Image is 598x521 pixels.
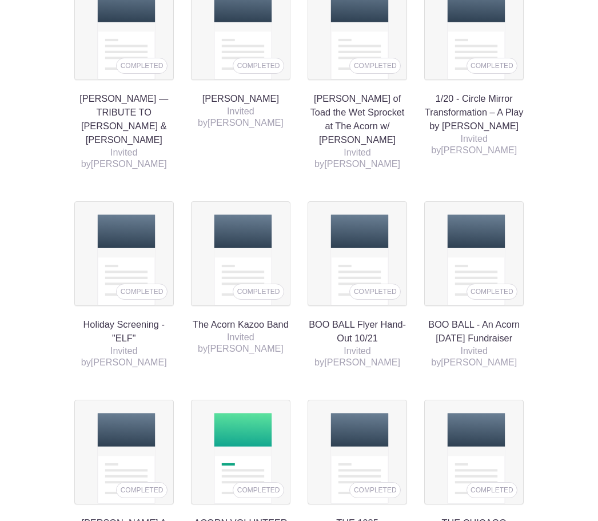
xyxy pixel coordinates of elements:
h5: Invited by [PERSON_NAME] [191,105,290,128]
img: Template 7 [97,214,156,306]
div: COMPLETED [349,58,401,74]
img: Template 7 [447,413,505,504]
h5: Invited by [PERSON_NAME] [424,133,524,156]
h5: Invited by [PERSON_NAME] [74,146,174,169]
h5: Invited by [PERSON_NAME] [74,345,174,368]
div: COMPLETED [116,58,168,74]
div: COMPLETED [467,58,518,74]
a: Holiday Screening - "ELF" Invited by[PERSON_NAME] [74,201,174,368]
h4: The Acorn Kazoo Band [191,201,290,331]
div: COMPLETED [116,482,168,498]
div: COMPLETED [233,284,284,300]
img: Template 7 [214,214,272,306]
div: COMPLETED [116,284,168,300]
div: COMPLETED [233,482,284,498]
div: COMPLETED [467,284,518,300]
img: Template 7 [97,413,156,504]
h5: Invited by [PERSON_NAME] [308,345,407,368]
img: Template 7 [330,413,389,504]
div: COMPLETED [467,482,518,498]
div: COMPLETED [349,482,401,498]
h4: Holiday Screening - "ELF" [74,201,174,345]
h5: Invited by [PERSON_NAME] [308,146,407,169]
img: Template 7 [447,214,505,306]
img: Template 7 [330,214,389,306]
div: COMPLETED [233,58,284,74]
h5: Invited by [PERSON_NAME] [191,331,290,354]
a: The Acorn Kazoo Band Invited by[PERSON_NAME] [191,201,290,354]
div: COMPLETED [349,284,401,300]
h5: Invited by [PERSON_NAME] [424,345,524,368]
img: Template 5 [214,413,272,504]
